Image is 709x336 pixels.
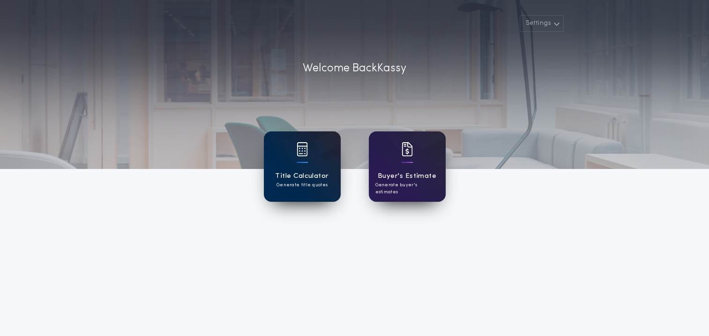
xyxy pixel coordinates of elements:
[297,142,308,156] img: card icon
[520,15,564,32] button: Settings
[303,60,406,77] p: Welcome Back Kassy
[275,171,328,182] h1: Title Calculator
[378,171,436,182] h1: Buyer's Estimate
[375,182,439,196] p: Generate buyer's estimates
[369,131,446,202] a: card iconBuyer's EstimateGenerate buyer's estimates
[402,142,413,156] img: card icon
[276,182,328,189] p: Generate title quotes
[264,131,341,202] a: card iconTitle CalculatorGenerate title quotes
